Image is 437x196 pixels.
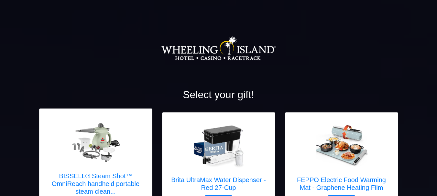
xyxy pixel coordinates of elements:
h5: BISSELL® Steam Shot™ OmniReach handheld portable steam clean... [46,172,146,195]
img: FEPPO Electric Food Warming Mat - Graphene Heating Film [316,123,367,167]
img: Logo [161,16,276,81]
a: FEPPO Electric Food Warming Mat - Graphene Heating Film FEPPO Electric Food Warming Mat - Graphen... [292,119,391,195]
h5: FEPPO Electric Food Warming Mat - Graphene Heating Film [292,176,391,191]
img: Brita UltraMax Water Dispenser - Red 27-Cup [193,119,245,171]
h5: Brita UltraMax Water Dispenser - Red 27-Cup [169,176,268,191]
a: Brita UltraMax Water Dispenser - Red 27-Cup Brita UltraMax Water Dispenser - Red 27-Cup [169,119,268,195]
img: BISSELL® Steam Shot™ OmniReach handheld portable steam cleaner for tile, grout, windows, bathroom... [70,118,122,165]
h2: Select your gift! [39,88,398,101]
